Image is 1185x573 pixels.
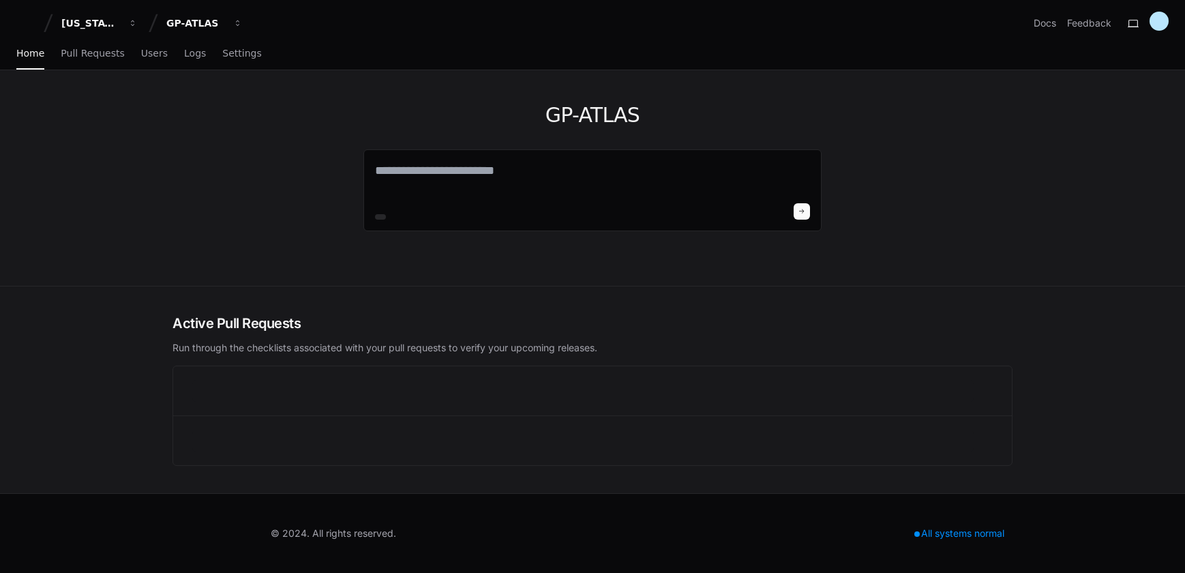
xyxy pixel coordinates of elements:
div: All systems normal [906,524,1012,543]
p: Run through the checklists associated with your pull requests to verify your upcoming releases. [172,341,1012,355]
h1: GP-ATLAS [363,103,822,128]
span: Logs [184,49,206,57]
span: Home [16,49,44,57]
a: Pull Requests [61,38,124,70]
div: © 2024. All rights reserved. [271,527,396,540]
span: Settings [222,49,261,57]
div: [US_STATE] Pacific [61,16,120,30]
button: [US_STATE] Pacific [56,11,143,35]
div: GP-ATLAS [166,16,225,30]
a: Docs [1034,16,1056,30]
a: Settings [222,38,261,70]
span: Users [141,49,168,57]
a: Users [141,38,168,70]
span: Pull Requests [61,49,124,57]
a: Home [16,38,44,70]
a: Logs [184,38,206,70]
button: GP-ATLAS [161,11,248,35]
h2: Active Pull Requests [172,314,1012,333]
button: Feedback [1067,16,1111,30]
